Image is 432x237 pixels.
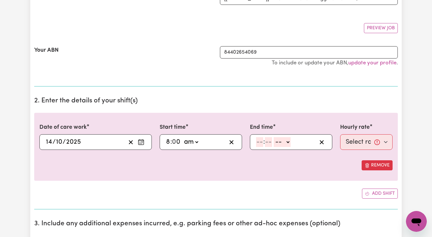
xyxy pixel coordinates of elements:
button: Clear date [126,137,136,147]
span: : [170,138,172,146]
a: update your profile [348,60,396,66]
small: To include or update your ABN, . [272,60,398,66]
button: Add another shift [362,189,398,199]
label: Start time [160,123,186,132]
h2: 3. Include any additional expenses incurred, e.g. parking fees or other ad-hoc expenses (optional) [34,220,398,228]
input: -- [56,137,63,147]
span: : [263,138,265,146]
button: Remove this shift [362,160,393,170]
label: Your ABN [34,46,59,55]
input: -- [173,137,181,147]
span: / [63,138,66,146]
input: -- [265,137,272,147]
h2: 2. Enter the details of your shift(s) [34,97,398,105]
input: -- [46,137,52,147]
span: / [52,138,56,146]
iframe: Button to launch messaging window [406,211,427,232]
input: -- [166,137,170,147]
input: ---- [66,137,81,147]
input: -- [256,137,263,147]
label: End time [250,123,273,132]
button: Enter the date of care work [136,137,146,147]
label: Date of care work [39,123,87,132]
label: Hourly rate [340,123,370,132]
button: Preview Job [364,23,398,33]
span: 0 [172,139,176,145]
